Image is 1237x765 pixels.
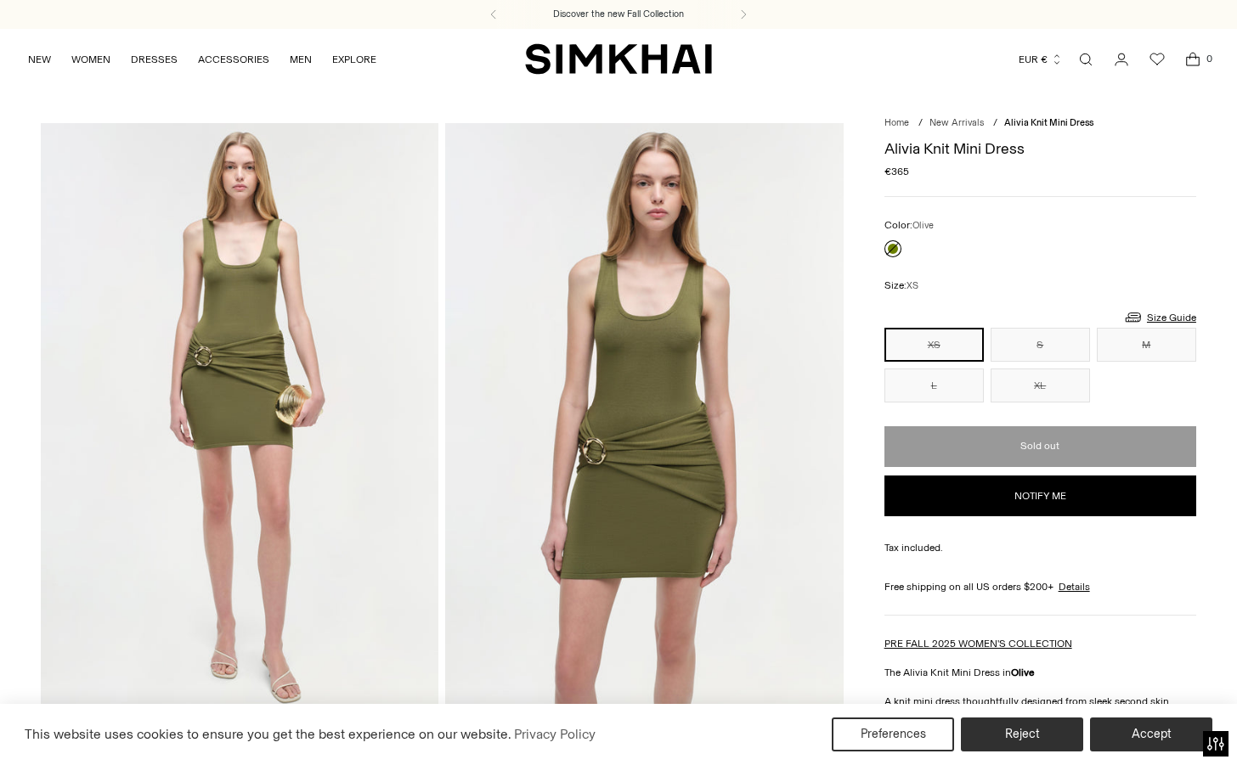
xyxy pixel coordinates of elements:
a: Wishlist [1140,42,1174,76]
a: EXPLORE [332,41,376,78]
div: / [918,116,923,131]
p: A knit mini dress thoughtfully designed from sleek second skin fabric to hug the body with a swoo... [884,694,1196,740]
button: S [991,328,1090,362]
strong: Olive [1011,667,1035,678]
a: Discover the new Fall Collection [553,8,684,21]
label: Color: [884,217,934,233]
button: XL [991,368,1090,402]
a: WOMEN [71,41,110,78]
span: This website uses cookies to ensure you get the best experience on our website. [25,726,511,742]
a: Home [884,117,909,128]
a: NEW [28,41,51,78]
span: €365 [884,164,909,179]
img: Alivia Knit Mini Dress [41,123,438,719]
button: Notify me [884,475,1196,516]
a: ACCESSORIES [198,41,269,78]
span: Alivia Knit Mini Dress [1004,117,1093,128]
a: DRESSES [131,41,178,78]
span: XS [907,280,918,291]
button: Reject [961,717,1083,751]
button: M [1097,328,1196,362]
a: SIMKHAI [525,42,712,76]
a: PRE FALL 2025 WOMEN'S COLLECTION [884,638,1072,650]
a: Open cart modal [1176,42,1210,76]
a: MEN [290,41,312,78]
span: Olive [912,220,934,231]
a: Details [1059,579,1090,594]
div: Tax included. [884,540,1196,555]
button: Preferences [832,717,954,751]
button: Accept [1090,717,1212,751]
button: XS [884,328,984,362]
p: The Alivia Knit Mini Dress in [884,665,1196,680]
img: Alivia Knit Mini Dress [445,123,843,719]
label: Size: [884,278,918,294]
a: Open search modal [1069,42,1103,76]
h1: Alivia Knit Mini Dress [884,141,1196,156]
a: Go to the account page [1104,42,1138,76]
div: Free shipping on all US orders $200+ [884,579,1196,594]
a: Privacy Policy (opens in a new tab) [511,722,598,747]
span: 0 [1201,51,1217,66]
nav: breadcrumbs [884,116,1196,131]
div: / [993,116,997,131]
a: New Arrivals [929,117,984,128]
button: L [884,368,984,402]
a: Size Guide [1123,307,1196,328]
button: EUR € [1019,41,1063,78]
